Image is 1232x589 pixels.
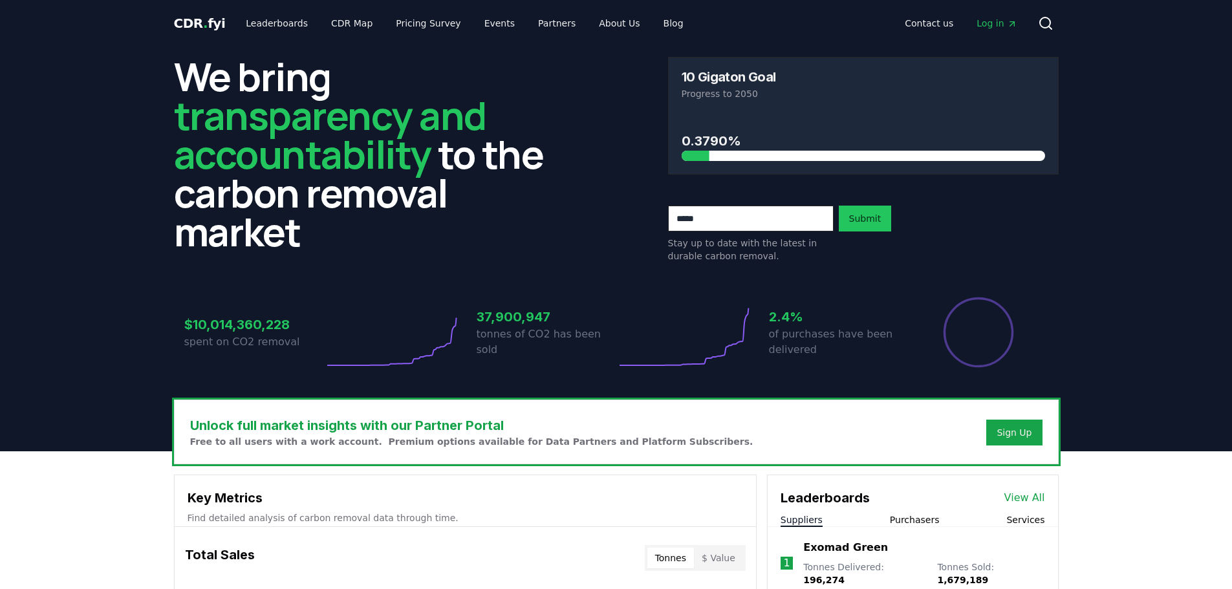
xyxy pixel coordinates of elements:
a: CDR.fyi [174,14,226,32]
p: Find detailed analysis of carbon removal data through time. [188,511,743,524]
p: tonnes of CO2 has been sold [477,327,616,358]
span: transparency and accountability [174,89,486,180]
a: Sign Up [997,426,1032,439]
h3: 2.4% [769,307,909,327]
h3: $10,014,360,228 [184,315,324,334]
a: Contact us [894,12,964,35]
a: Blog [653,12,694,35]
button: $ Value [694,548,743,568]
a: View All [1004,490,1045,506]
p: of purchases have been delivered [769,327,909,358]
h3: Unlock full market insights with our Partner Portal [190,416,753,435]
a: Pricing Survey [385,12,471,35]
h3: 10 Gigaton Goal [682,70,776,83]
p: Tonnes Sold : [937,561,1044,586]
a: CDR Map [321,12,383,35]
a: Events [474,12,525,35]
button: Services [1006,513,1044,526]
h3: 0.3790% [682,131,1045,151]
h3: Total Sales [185,545,255,571]
p: 1 [783,555,790,571]
nav: Main [235,12,693,35]
p: spent on CO2 removal [184,334,324,350]
span: 196,274 [803,575,845,585]
div: Percentage of sales delivered [942,296,1015,369]
h3: 37,900,947 [477,307,616,327]
button: Purchasers [890,513,940,526]
nav: Main [894,12,1027,35]
span: . [203,16,208,31]
button: Submit [839,206,892,231]
h3: Key Metrics [188,488,743,508]
a: Leaderboards [235,12,318,35]
a: Partners [528,12,586,35]
p: Progress to 2050 [682,87,1045,100]
h3: Leaderboards [781,488,870,508]
button: Suppliers [781,513,823,526]
p: Tonnes Delivered : [803,561,924,586]
span: Log in [977,17,1017,30]
a: Exomad Green [803,540,888,555]
a: About Us [589,12,650,35]
p: Stay up to date with the latest in durable carbon removal. [668,237,834,262]
button: Tonnes [647,548,694,568]
button: Sign Up [986,420,1042,445]
span: 1,679,189 [937,575,988,585]
a: Log in [966,12,1027,35]
h2: We bring to the carbon removal market [174,57,565,251]
p: Free to all users with a work account. Premium options available for Data Partners and Platform S... [190,435,753,448]
span: CDR fyi [174,16,226,31]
